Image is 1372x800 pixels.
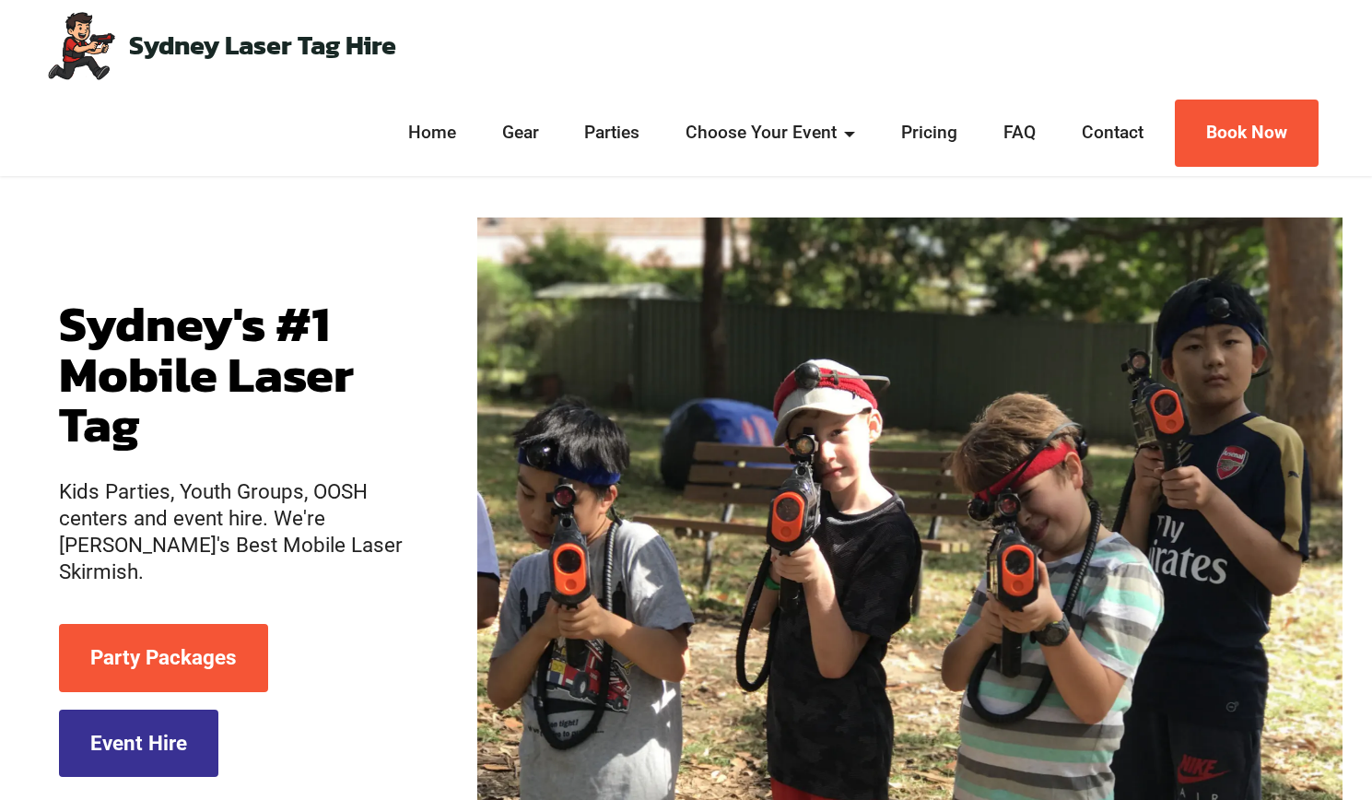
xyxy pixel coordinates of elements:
[1076,120,1149,147] a: Contact
[59,624,268,691] a: Party Packages
[681,120,862,147] a: Choose Your Event
[403,120,462,147] a: Home
[129,32,396,59] a: Sydney Laser Tag Hire
[580,120,646,147] a: Parties
[1175,100,1319,167] a: Book Now
[44,9,117,81] img: Mobile Laser Tag Parties Sydney
[896,120,963,147] a: Pricing
[59,710,218,777] a: Event Hire
[998,120,1041,147] a: FAQ
[59,286,354,461] strong: Sydney's #1 Mobile Laser Tag
[497,120,545,147] a: Gear
[59,478,418,586] p: Kids Parties, Youth Groups, OOSH centers and event hire. We're [PERSON_NAME]'s Best Mobile Laser ...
